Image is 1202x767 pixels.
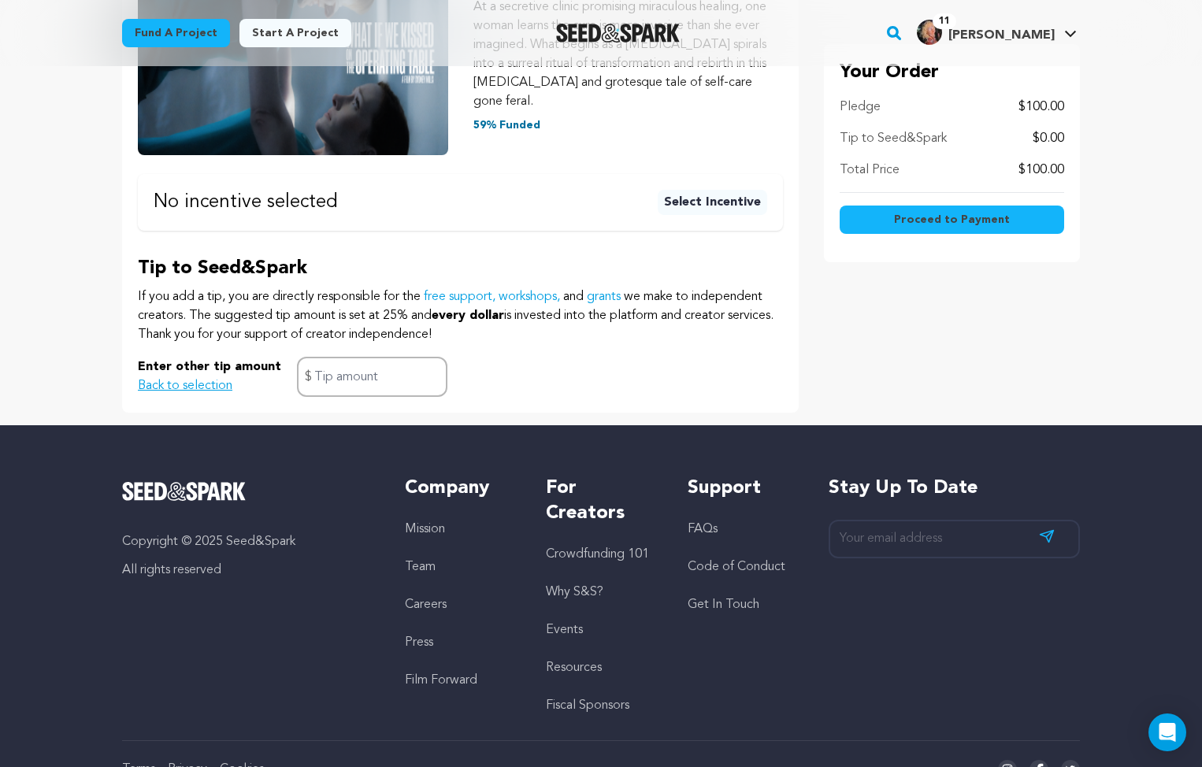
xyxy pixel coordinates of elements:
p: All rights reserved [122,561,373,580]
p: Tip to Seed&Spark [840,129,947,148]
img: Seed&Spark Logo [122,482,246,501]
p: $100.00 [1018,98,1064,117]
p: Pledge [840,98,881,117]
a: Seed&Spark Homepage [556,24,680,43]
a: Seed&Spark Homepage [122,482,373,501]
p: 59% Funded [473,117,784,133]
p: Total Price [840,161,900,180]
button: Back to selection [138,376,232,395]
button: Proceed to Payment [840,206,1064,234]
span: every dollar [432,309,504,322]
h5: Support [688,476,797,501]
a: Code of Conduct [688,561,785,573]
a: Film Forward [405,674,477,687]
p: No incentive selected [154,193,338,212]
input: Your email address [829,520,1080,558]
a: Team [405,561,436,573]
p: Copyright © 2025 Seed&Spark [122,532,373,551]
a: Sydney M.'s Profile [914,17,1080,45]
a: Careers [405,598,447,611]
a: grants [587,291,621,303]
a: Fund a project [122,19,230,47]
button: Select Incentive [658,190,767,215]
a: Why S&S? [546,586,603,598]
div: Open Intercom Messenger [1148,713,1186,751]
a: Events [546,624,583,636]
a: Resources [546,661,602,674]
span: 11 [933,13,956,29]
a: Mission [405,523,445,535]
p: $0.00 [1033,129,1064,148]
span: Sydney M.'s Profile [914,17,1080,50]
img: 87670b56fffde8d3.jpg [917,20,942,45]
a: free support, workshops, [424,291,560,303]
p: If you add a tip, you are directly responsible for the and we make to independent creators. The s... [138,287,783,344]
a: Get In Touch [688,598,759,611]
a: Press [405,636,433,649]
input: Tip amount [297,357,447,397]
p: Your Order [840,60,1064,85]
h5: Stay up to date [829,476,1080,501]
a: Start a project [239,19,351,47]
p: $100.00 [1018,161,1064,180]
p: Tip to Seed&Spark [138,256,783,281]
a: Crowdfunding 101 [546,548,649,561]
span: Proceed to Payment [894,212,1010,228]
span: $ [305,368,312,387]
a: Fiscal Sponsors [546,699,629,712]
span: [PERSON_NAME] [948,29,1055,42]
h5: Company [405,476,514,501]
img: Seed&Spark Logo Dark Mode [556,24,680,43]
a: FAQs [688,523,718,535]
h5: For Creators [546,476,655,526]
div: Sydney M.'s Profile [917,20,1055,45]
p: Enter other tip amount [138,358,281,376]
